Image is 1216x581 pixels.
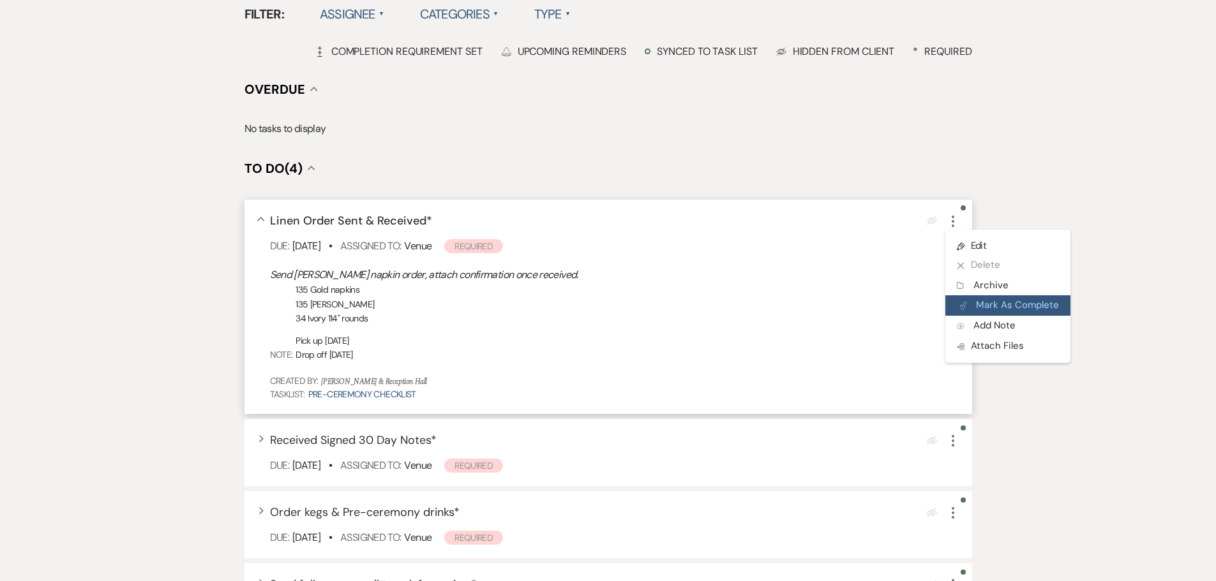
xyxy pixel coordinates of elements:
[340,531,401,544] span: Assigned To:
[292,239,320,253] span: [DATE]
[321,376,426,388] span: [PERSON_NAME] & Reception Hall
[945,295,1070,316] button: Mark As Complete
[945,255,1070,276] button: Delete
[270,504,460,520] span: Order kegs & Pre-ceremony drinks *
[945,316,1070,336] button: Add Note
[776,45,895,58] div: Hidden from Client
[308,388,416,400] a: Pre-Ceremony Checklist
[493,9,499,19] span: ▲
[444,531,503,545] span: Required
[270,531,289,544] span: Due:
[404,239,432,253] span: Venue
[270,434,437,446] button: Received Signed 30 Day Notes*
[645,45,757,58] div: Synced to task list
[329,239,332,253] b: •
[315,45,483,58] div: Completion Requirement Set
[270,267,959,283] p: Send [PERSON_NAME] napkin order, attach confirmation once received.
[340,239,401,253] span: Assigned To:
[270,506,460,518] button: Order kegs & Pre-ceremony drinks*
[244,162,315,175] button: To Do(4)
[444,459,503,473] span: Required
[270,459,289,472] span: Due:
[534,3,571,26] label: Type
[913,45,972,58] div: Required
[296,334,374,362] p: Pick up [DATE] Drop off [DATE]
[270,215,432,226] button: Linen Order Sent & Received*
[244,83,318,96] button: Overdue
[292,459,320,472] span: [DATE]
[945,276,1070,296] button: Archive
[270,375,319,386] span: Created By:
[270,388,305,400] span: TaskList:
[244,81,305,98] span: Overdue
[270,239,289,253] span: Due:
[244,121,972,137] p: No tasks to display
[340,459,401,472] span: Assigned To:
[270,213,432,228] span: Linen Order Sent & Received *
[320,3,384,26] label: Assignee
[329,459,332,472] b: •
[945,336,1070,357] button: Attach Files
[444,239,503,253] span: Required
[270,432,437,448] span: Received Signed 30 Day Notes *
[292,531,320,544] span: [DATE]
[945,236,1070,255] a: Edit
[501,45,627,58] div: Upcoming Reminders
[566,9,571,19] span: ▲
[404,459,432,472] span: Venue
[329,531,332,544] b: •
[420,3,499,26] label: Categories
[270,349,293,360] span: Note:
[244,160,303,177] span: To Do (4)
[379,9,384,19] span: ▲
[404,531,432,544] span: Venue
[957,339,1024,352] span: Attach Files
[296,283,374,325] p: 135 Gold napkins 135 [PERSON_NAME] 34 Ivory 114" rounds
[244,4,285,24] span: Filter:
